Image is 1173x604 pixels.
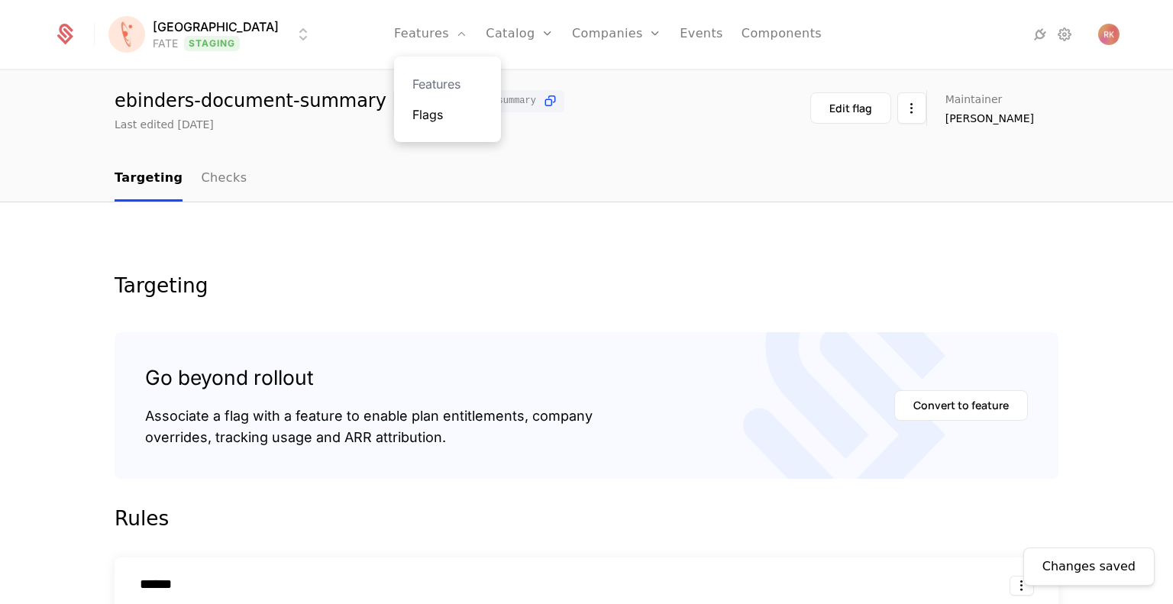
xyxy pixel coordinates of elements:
[945,94,1003,105] span: Maintainer
[945,111,1034,126] span: [PERSON_NAME]
[201,157,247,202] a: Checks
[897,92,926,124] button: Select action
[113,18,312,51] button: Select environment
[115,157,1058,202] nav: Main
[115,276,1058,296] div: Targeting
[115,157,183,202] a: Targeting
[829,101,872,116] div: Edit flag
[1055,25,1074,44] a: Settings
[115,157,247,202] ul: Choose Sub Page
[894,390,1028,421] button: Convert to feature
[1042,557,1136,576] div: Changes saved
[145,405,593,448] div: Associate a flag with a feature to enable plan entitlements, company overrides, tracking usage an...
[108,16,145,53] img: Florence
[412,105,483,124] a: Flags
[115,503,1058,534] div: Rules
[1098,24,1120,45] button: Open user button
[115,90,564,112] div: ebinders-document-summary
[184,36,240,51] span: Staging
[153,36,178,51] div: FATE
[1031,25,1049,44] a: Integrations
[810,92,891,124] button: Edit flag
[412,75,483,93] a: Features
[115,117,214,132] div: Last edited [DATE]
[1098,24,1120,45] img: Radoslav Kolaric
[153,18,279,36] span: [GEOGRAPHIC_DATA]
[145,363,593,393] div: Go beyond rollout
